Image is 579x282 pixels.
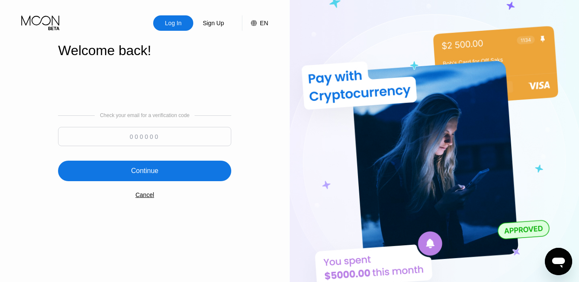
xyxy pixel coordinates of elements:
div: Sign Up [202,19,225,27]
input: 000000 [58,127,231,146]
div: Sign Up [193,15,233,31]
div: Continue [131,167,158,175]
div: EN [242,15,268,31]
div: Cancel [135,191,154,198]
iframe: Button to launch messaging window [545,248,572,275]
div: EN [260,20,268,26]
div: Log In [164,19,183,27]
div: Log In [153,15,193,31]
div: Check your email for a verification code [100,112,189,118]
div: Welcome back! [58,43,231,59]
div: Continue [58,161,231,181]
